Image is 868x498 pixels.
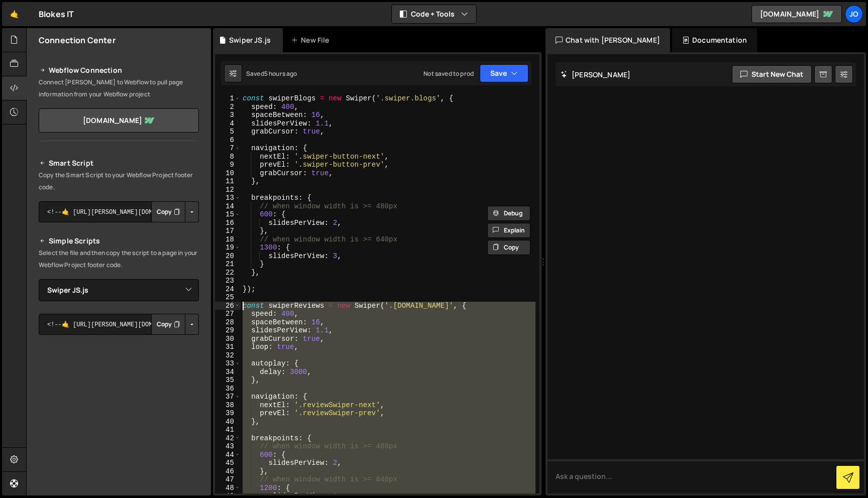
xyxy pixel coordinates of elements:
div: 19 [215,243,241,252]
div: 21 [215,260,241,269]
a: Jo [845,5,863,23]
h2: Webflow Connection [39,64,199,76]
div: 31 [215,343,241,351]
h2: Smart Script [39,157,199,169]
textarea: <!--🤙 [URL][PERSON_NAME][DOMAIN_NAME]> <script>document.addEventListener("DOMContentLoaded", func... [39,201,199,222]
div: 45 [215,459,241,467]
p: Connect [PERSON_NAME] to Webflow to pull page information from your Webflow project [39,76,199,100]
div: Chat with [PERSON_NAME] [546,28,670,52]
div: Not saved to prod [423,69,474,78]
div: 8 [215,153,241,161]
div: Button group with nested dropdown [151,314,199,335]
div: 47 [215,475,241,484]
div: 16 [215,219,241,227]
div: 28 [215,318,241,327]
div: 4 [215,119,241,128]
div: Blokes IT [39,8,74,20]
button: Copy [487,240,530,255]
div: 6 [215,136,241,145]
div: 43 [215,442,241,451]
div: 27 [215,310,241,318]
a: [DOMAIN_NAME] [39,108,199,133]
div: 24 [215,285,241,294]
div: 22 [215,269,241,277]
button: Debug [487,206,530,221]
p: Select the file and then copy the script to a page in your Webflow Project footer code. [39,247,199,271]
div: 12 [215,186,241,194]
button: Save [480,64,528,82]
div: 38 [215,401,241,410]
div: 2 [215,103,241,111]
div: 7 [215,144,241,153]
div: 13 [215,194,241,202]
a: 🤙 [2,2,27,26]
h2: Connection Center [39,35,116,46]
div: 29 [215,326,241,335]
div: 35 [215,376,241,385]
textarea: <!--🤙 [URL][PERSON_NAME][DOMAIN_NAME]> <script>document.addEventListener("DOMContentLoaded", func... [39,314,199,335]
div: 37 [215,393,241,401]
div: 17 [215,227,241,235]
div: 36 [215,385,241,393]
div: 40 [215,418,241,426]
div: Saved [246,69,297,78]
div: 41 [215,426,241,434]
div: 1 [215,94,241,103]
h2: Simple Scripts [39,235,199,247]
button: Copy [151,201,185,222]
div: 33 [215,359,241,368]
div: 18 [215,235,241,244]
p: Copy the Smart Script to your Webflow Project footer code. [39,169,199,193]
div: 46 [215,467,241,476]
div: 11 [215,177,241,186]
button: Explain [487,223,530,238]
div: 15 [215,210,241,219]
div: New File [291,35,333,45]
div: 20 [215,252,241,261]
div: 26 [215,302,241,310]
button: Code + Tools [392,5,476,23]
div: 10 [215,169,241,178]
div: 9 [215,161,241,169]
div: 5 hours ago [264,69,297,78]
a: [DOMAIN_NAME] [751,5,842,23]
div: Swiper JS.js [229,35,271,45]
div: 14 [215,202,241,211]
div: Documentation [672,28,757,52]
div: 48 [215,484,241,492]
div: 34 [215,368,241,377]
div: 42 [215,434,241,443]
div: 23 [215,277,241,285]
div: 5 [215,128,241,136]
div: 3 [215,111,241,119]
button: Copy [151,314,185,335]
div: 25 [215,293,241,302]
div: 44 [215,451,241,459]
div: Button group with nested dropdown [151,201,199,222]
div: 32 [215,351,241,360]
h2: [PERSON_NAME] [561,70,630,79]
div: 39 [215,409,241,418]
button: Start new chat [732,65,812,83]
iframe: YouTube video player [39,351,200,442]
div: 30 [215,335,241,343]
